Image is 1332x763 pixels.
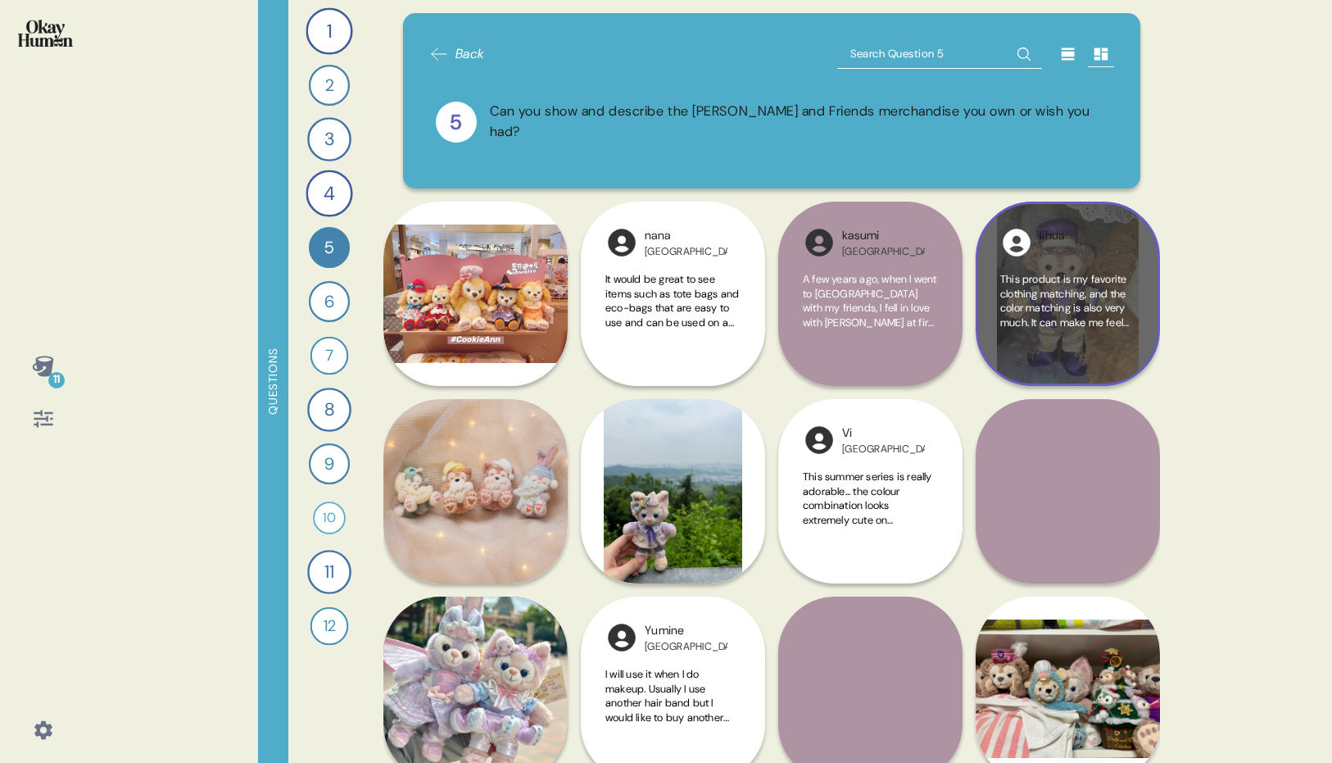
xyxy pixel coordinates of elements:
[18,20,73,47] img: okayhuman.3b1b6348.png
[605,272,739,429] span: It would be great to see items such as tote bags and eco-bags that are easy to use and can be use...
[309,227,350,268] div: 5
[803,470,936,613] span: This summer series is really adorable... the colour combination looks extremely cute on [PERSON_N...
[48,372,65,388] div: 11
[310,337,349,375] div: 7
[645,622,727,640] div: Yumine
[605,226,638,259] img: l1ibTKarBSWXLOhlfT5LxFP+OttMJpPJZDKZTCbz9PgHEggSPYjZSwEAAAAASUVORK5CYII=
[1000,272,1135,416] span: This product is my favorite clothing matching, and the color matching is also very much. It can m...
[307,550,351,594] div: 11
[309,281,350,322] div: 6
[842,227,925,245] div: kasumi
[306,170,352,216] div: 4
[645,227,727,245] div: nana
[803,272,937,416] span: A few years ago, when I went to [GEOGRAPHIC_DATA] with my friends, I fell in love with [PERSON_NA...
[842,425,925,443] div: Vi
[842,245,925,258] div: [GEOGRAPHIC_DATA]
[1040,245,1122,258] div: [GEOGRAPHIC_DATA]
[645,640,727,653] div: [GEOGRAPHIC_DATA]
[803,226,836,259] img: l1ibTKarBSWXLOhlfT5LxFP+OttMJpPJZDKZTCbz9PgHEggSPYjZSwEAAAAASUVORK5CYII=
[436,102,477,143] div: 5
[605,621,638,654] img: l1ibTKarBSWXLOhlfT5LxFP+OttMJpPJZDKZTCbz9PgHEggSPYjZSwEAAAAASUVORK5CYII=
[309,65,350,106] div: 2
[307,117,351,161] div: 3
[455,44,485,64] span: Back
[309,443,350,484] div: 9
[645,245,727,258] div: [GEOGRAPHIC_DATA]
[307,388,351,432] div: 8
[1000,226,1033,259] img: wHz4cEhdHTvXgAAAABJRU5ErkJggg==
[837,39,1042,69] input: Search Question 5
[310,607,349,646] div: 12
[490,102,1108,143] div: Can you show and describe the [PERSON_NAME] and Friends merchandise you own or wish you had?
[306,7,352,54] div: 1
[1040,227,1122,245] div: lihua
[313,502,346,534] div: 10
[842,443,925,456] div: [GEOGRAPHIC_DATA]
[803,424,836,456] img: l1ibTKarBSWXLOhlfT5LxFP+OttMJpPJZDKZTCbz9PgHEggSPYjZSwEAAAAASUVORK5CYII=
